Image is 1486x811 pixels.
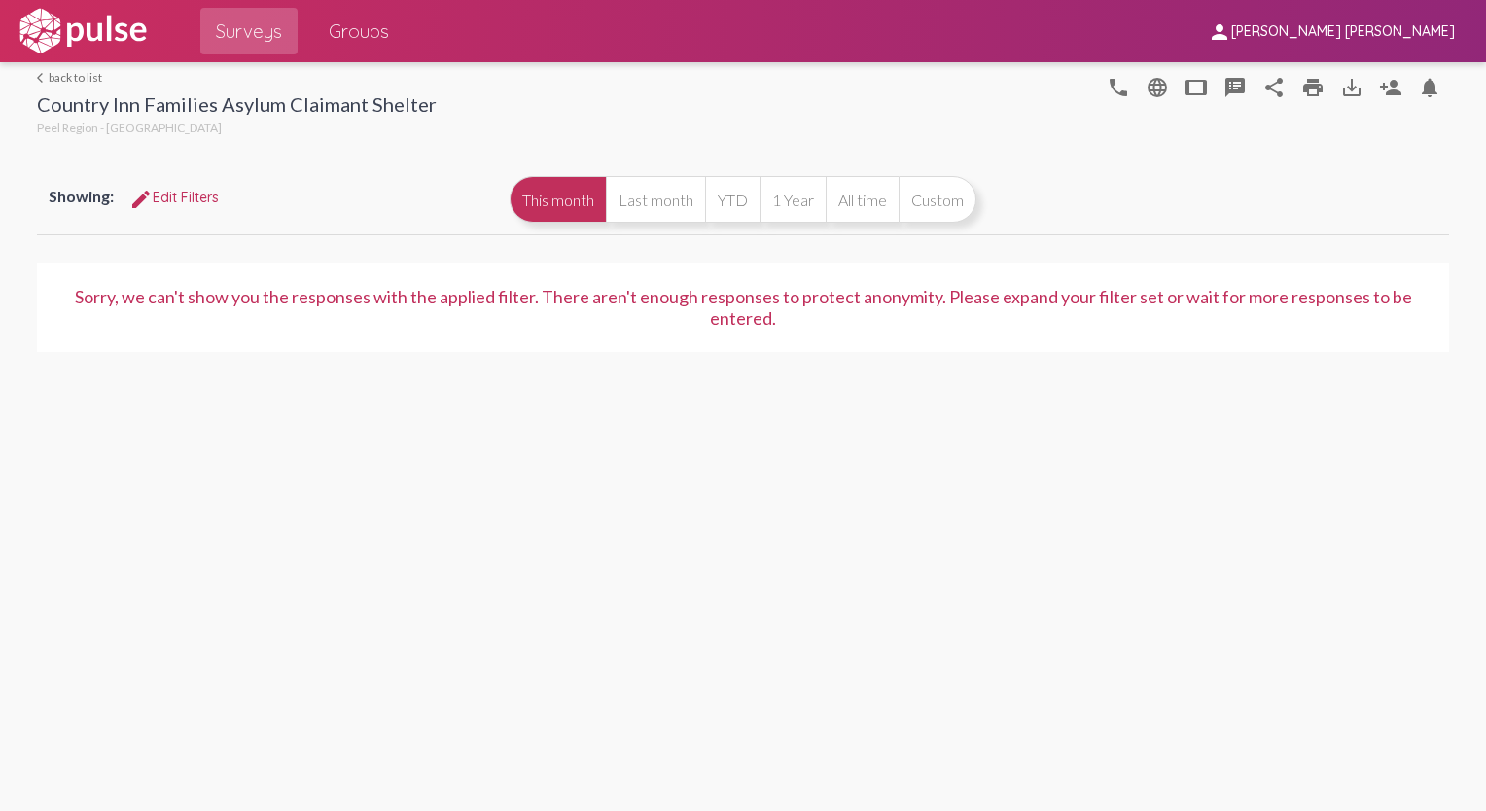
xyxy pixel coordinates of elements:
[1379,76,1402,99] mat-icon: Person
[1185,76,1208,99] mat-icon: tablet
[606,176,705,223] button: Last month
[313,8,405,54] a: Groups
[37,72,49,84] mat-icon: arrow_back_ios
[760,176,826,223] button: 1 Year
[510,176,606,223] button: This month
[1146,76,1169,99] mat-icon: language
[200,8,298,54] a: Surveys
[129,189,219,206] span: Edit Filters
[37,70,437,85] a: back to list
[1418,76,1441,99] mat-icon: Bell
[114,180,234,215] button: Edit FiltersEdit Filters
[37,92,437,121] div: Country Inn Families Asylum Claimant Shelter
[705,176,760,223] button: YTD
[1216,67,1255,106] button: speaker_notes
[1255,67,1293,106] button: Share
[1231,23,1455,41] span: [PERSON_NAME] [PERSON_NAME]
[1340,76,1363,99] mat-icon: Download
[1099,67,1138,106] button: language
[1192,13,1470,49] button: [PERSON_NAME] [PERSON_NAME]
[1332,67,1371,106] button: Download
[1208,20,1231,44] mat-icon: person
[37,121,222,135] span: Peel Region - [GEOGRAPHIC_DATA]
[1371,67,1410,106] button: Person
[216,14,282,49] span: Surveys
[1293,67,1332,106] a: print
[1301,76,1325,99] mat-icon: print
[1223,76,1247,99] mat-icon: speaker_notes
[1262,76,1286,99] mat-icon: Share
[49,187,114,205] span: Showing:
[899,176,976,223] button: Custom
[826,176,899,223] button: All time
[329,14,389,49] span: Groups
[1107,76,1130,99] mat-icon: language
[1138,67,1177,106] button: language
[129,188,153,211] mat-icon: Edit Filters
[1177,67,1216,106] button: tablet
[60,286,1426,329] div: Sorry, we can't show you the responses with the applied filter. There aren't enough responses to ...
[16,7,150,55] img: white-logo.svg
[1410,67,1449,106] button: Bell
